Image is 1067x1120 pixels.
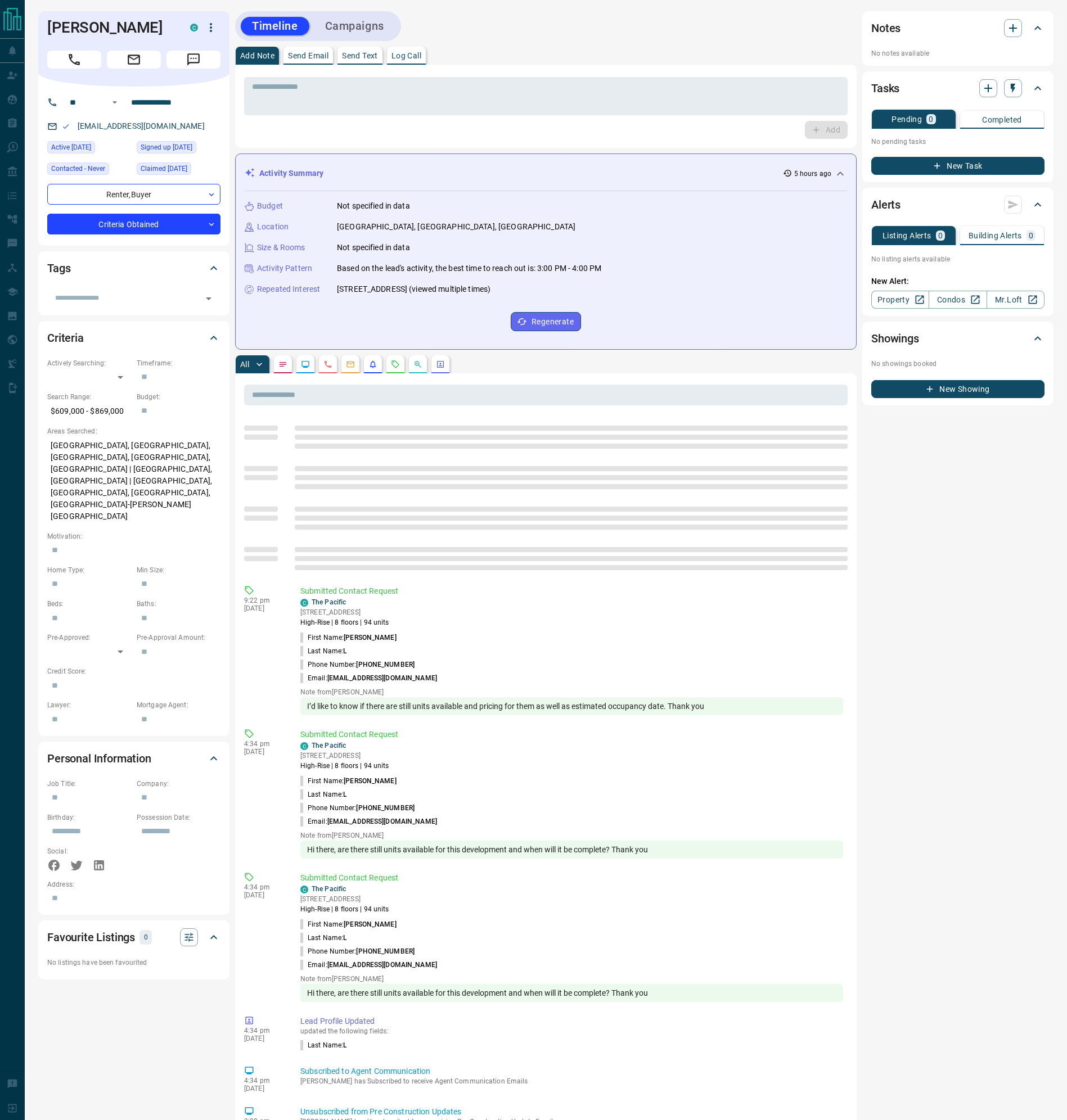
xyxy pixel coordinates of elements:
[107,51,161,69] span: Email
[47,846,131,856] p: Social:
[343,934,347,942] span: L
[300,776,397,786] p: First Name:
[300,872,843,884] p: Submitted Contact Request
[47,745,220,772] div: Personal Information
[47,633,131,643] p: Pre-Approved:
[47,358,131,368] p: Actively Searching:
[337,221,575,233] p: [GEOGRAPHIC_DATA], [GEOGRAPHIC_DATA], [GEOGRAPHIC_DATA]
[871,191,1045,218] div: Alerts
[300,894,389,904] p: [STREET_ADDRESS]
[244,740,283,748] p: 4:34 pm
[244,883,283,891] p: 4:34 pm
[356,947,415,955] span: [PHONE_NUMBER]
[344,920,396,928] span: [PERSON_NAME]
[137,162,220,178] div: Thu May 23 2019
[300,933,347,943] p: Last Name:
[245,163,847,184] div: Activity Summary5 hours ago
[300,697,843,715] div: I’d like to know if there are still units available and pricing for them as well as estimated occ...
[871,75,1045,102] div: Tasks
[344,777,396,785] span: [PERSON_NAME]
[47,779,131,789] p: Job Title:
[47,19,173,37] h1: [PERSON_NAME]
[871,196,901,214] h2: Alerts
[300,751,389,761] p: [STREET_ADDRESS]
[871,380,1045,398] button: New Showing
[166,51,220,69] span: Message
[108,96,121,109] button: Open
[346,360,355,369] svg: Emails
[300,633,397,643] p: First Name:
[337,263,601,274] p: Based on the lead's activity, the best time to reach out is: 3:00 PM - 4:00 PM
[47,599,131,609] p: Beds:
[871,79,899,97] h2: Tasks
[47,958,220,968] p: No listings have been favourited
[47,184,220,205] div: Renter , Buyer
[47,402,131,421] p: $609,000 - $869,000
[300,919,397,929] p: First Name:
[47,259,70,277] h2: Tags
[301,360,310,369] svg: Lead Browsing Activity
[356,804,415,812] span: [PHONE_NUMBER]
[1029,232,1033,240] p: 0
[436,360,445,369] svg: Agent Actions
[300,617,389,627] p: High-Rise | 8 floors | 94 units
[244,1077,283,1085] p: 4:34 pm
[337,200,410,212] p: Not specified in data
[47,928,135,946] h2: Favourite Listings
[244,891,283,899] p: [DATE]
[300,1015,843,1027] p: Lead Profile Updated
[47,666,220,676] p: Credit Score:
[300,960,437,970] p: Email:
[143,931,148,943] p: 0
[343,647,347,655] span: L
[337,283,490,295] p: [STREET_ADDRESS] (viewed multiple times)
[871,254,1045,264] p: No listing alerts available
[312,742,346,749] a: The Pacific
[300,975,843,983] p: Note from [PERSON_NAME]
[137,599,220,609] p: Baths:
[300,816,437,827] p: Email:
[300,1027,843,1035] p: updated the following fields:
[312,598,346,606] a: The Pacific
[871,133,1045,150] p: No pending tasks
[288,52,328,60] p: Send Email
[391,360,400,369] svg: Requests
[883,232,931,240] p: Listing Alerts
[391,52,421,60] p: Log Call
[871,359,1045,369] p: No showings booked
[343,791,347,798] span: L
[78,121,205,130] a: [EMAIL_ADDRESS][DOMAIN_NAME]
[47,924,220,951] div: Favourite Listings0
[938,232,943,240] p: 0
[240,52,274,60] p: Add Note
[356,661,415,669] span: [PHONE_NUMBER]
[300,803,415,813] p: Phone Number:
[201,291,217,306] button: Open
[257,242,305,254] p: Size & Rooms
[300,673,437,683] p: Email:
[337,242,410,254] p: Not specified in data
[871,15,1045,42] div: Notes
[312,885,346,893] a: The Pacific
[982,116,1022,124] p: Completed
[300,1106,843,1118] p: Unsubscribed from Pre Construction Updates
[47,879,220,889] p: Address:
[47,329,84,347] h2: Criteria
[137,700,220,710] p: Mortgage Agent:
[344,634,396,642] span: [PERSON_NAME]
[240,360,249,368] p: All
[323,360,332,369] svg: Calls
[327,674,437,682] span: [EMAIL_ADDRESS][DOMAIN_NAME]
[244,597,283,604] p: 9:22 pm
[871,291,929,309] a: Property
[190,24,198,31] div: condos.ca
[300,742,308,750] div: condos.ca
[137,812,220,823] p: Possession Date:
[47,565,131,575] p: Home Type:
[47,749,151,767] h2: Personal Information
[300,688,843,696] p: Note from [PERSON_NAME]
[300,660,415,670] p: Phone Number:
[300,599,308,607] div: condos.ca
[259,168,323,179] p: Activity Summary
[327,961,437,969] span: [EMAIL_ADDRESS][DOMAIN_NAME]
